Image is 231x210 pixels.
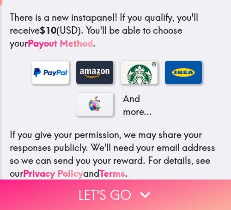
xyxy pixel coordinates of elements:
p: If you qualify, you'll receive (USD) . You'll be able to choose your . [10,11,224,50]
p: If you give your permission, we may share your responses publicly. We'll need your email address ... [10,128,224,180]
p: And more... [121,92,158,118]
b: $10 [40,24,56,36]
a: Terms [99,168,125,179]
a: Privacy Policy [23,168,83,179]
a: Payout Method [28,37,93,49]
span: There is a new instapanel! [10,12,117,23]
